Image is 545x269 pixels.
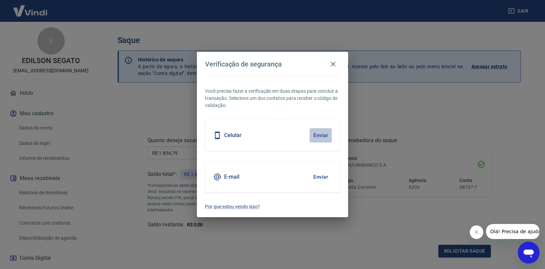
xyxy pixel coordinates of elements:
h4: Verificação de segurança [205,60,282,68]
iframe: Fechar mensagem [470,225,483,239]
iframe: Mensagem da empresa [486,224,540,239]
button: Enviar [310,128,332,143]
h5: Celular [224,132,242,139]
h5: E-mail [224,174,239,180]
span: Olá! Precisa de ajuda? [4,5,57,10]
p: Você precisa fazer a verificação em duas etapas para concluir a transação. Selecione um dos conta... [205,88,340,109]
a: Por que estou vendo isso? [205,203,340,210]
iframe: Botão para abrir a janela de mensagens [518,242,540,264]
button: Enviar [310,170,332,184]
